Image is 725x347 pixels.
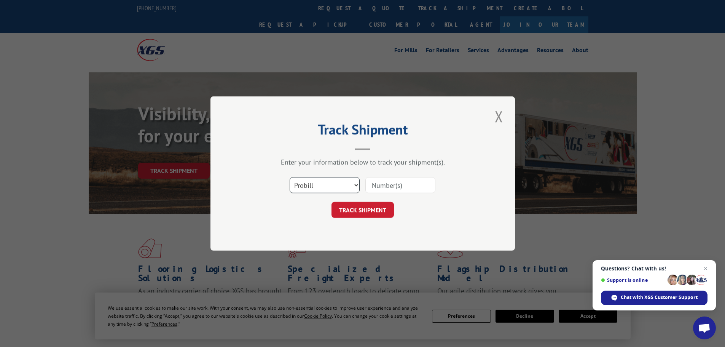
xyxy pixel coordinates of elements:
[693,317,716,339] a: Open chat
[249,158,477,166] div: Enter your information below to track your shipment(s).
[601,277,665,283] span: Support is online
[601,291,707,305] span: Chat with XGS Customer Support
[365,177,435,193] input: Number(s)
[249,124,477,139] h2: Track Shipment
[601,265,707,272] span: Questions? Chat with us!
[331,202,394,218] button: TRACK SHIPMENT
[621,294,698,301] span: Chat with XGS Customer Support
[492,106,505,127] button: Close modal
